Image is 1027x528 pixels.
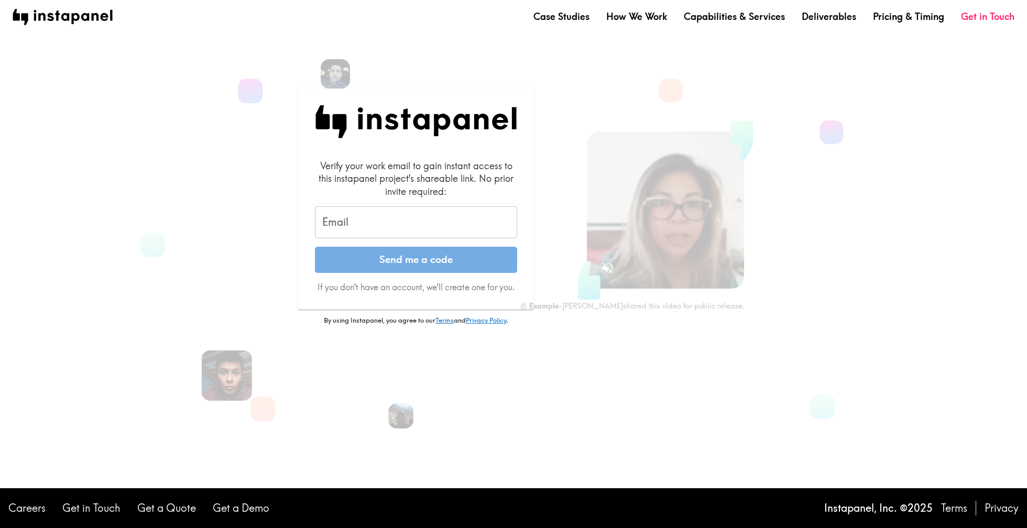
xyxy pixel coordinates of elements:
a: Terms [941,501,967,515]
a: Privacy [985,501,1019,515]
a: Capabilities & Services [684,10,785,23]
a: Privacy Policy [466,316,506,324]
a: Get in Touch [62,501,121,515]
p: Instapanel, Inc. © 2025 [824,501,933,515]
a: Deliverables [802,10,856,23]
p: If you don't have an account, we'll create one for you. [315,281,517,293]
a: Get a Demo [213,501,269,515]
button: Send me a code [315,247,517,273]
b: Example [529,301,559,311]
img: Ronak [321,59,350,89]
a: Case Studies [533,10,589,23]
div: Verify your work email to gain instant access to this instapanel project's shareable link. No pri... [315,159,517,198]
img: instapanel [13,9,113,25]
img: Alfredo [202,350,252,401]
p: By using Instapanel, you agree to our and . [298,316,534,325]
a: Get a Quote [137,501,196,515]
a: Pricing & Timing [873,10,944,23]
a: How We Work [606,10,667,23]
a: Terms [435,316,454,324]
a: Get in Touch [961,10,1014,23]
img: Ari [388,403,413,428]
img: Instapanel [315,105,517,138]
button: Sound is off [596,257,619,279]
div: - [PERSON_NAME] shared this video for public release. [520,301,744,311]
a: Careers [8,501,46,515]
